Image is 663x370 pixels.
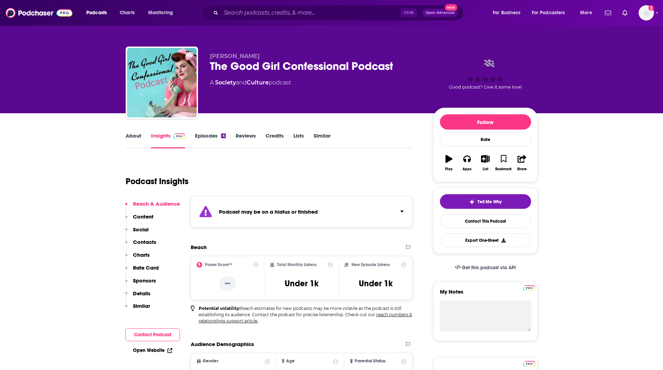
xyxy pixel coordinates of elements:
button: Apps [458,150,476,175]
button: open menu [527,7,575,18]
button: open menu [81,7,116,18]
button: Details [125,290,150,303]
strong: Podcast may be on a hiatus or finished [219,208,318,215]
button: Open AdvancedNew [423,9,458,17]
a: Open Website [133,347,172,353]
img: Podchaser - Follow, Share and Rate Podcasts [6,6,72,19]
img: The Good Girl Confessional Podcast [127,48,197,117]
button: Reach & Audience [125,200,180,213]
p: Charts [133,252,150,258]
a: Credits [266,132,284,148]
button: Charts [125,252,150,264]
button: open menu [575,7,601,18]
p: Similar [133,303,150,309]
a: Contact This Podcast [440,214,531,228]
a: Lists [293,132,304,148]
button: Similar [125,303,150,315]
span: For Podcasters [532,8,565,18]
h2: New Episode Listens [352,262,390,267]
section: Click to expand status details [191,196,413,227]
button: open menu [488,7,529,18]
span: Ctrl K [401,8,417,17]
button: Contacts [125,239,156,252]
div: List [483,167,488,171]
img: Podchaser Pro [173,133,186,139]
a: InsightsPodchaser Pro [151,132,186,148]
h3: Under 1k [285,278,318,289]
img: tell me why sparkle [469,199,475,205]
span: Gender [203,359,218,363]
button: Content [125,213,153,226]
span: Podcasts [86,8,107,18]
div: 4 [221,133,226,138]
span: Monitoring [148,8,173,18]
button: Social [125,226,149,239]
button: open menu [143,7,182,18]
p: Reach estimates for new podcasts may be more volatile as the podcast is still establishing its au... [199,305,413,324]
button: Follow [440,114,531,130]
img: User Profile [639,5,654,20]
button: Share [513,150,531,175]
div: Search podcasts, credits, & more... [208,5,470,21]
button: tell me why sparkleTell Me Why [440,194,531,209]
div: Share [517,167,527,171]
span: Logged in as AtriaBooks [639,5,654,20]
img: Podchaser Pro [523,361,535,367]
span: Charts [120,8,135,18]
h2: Reach [191,244,207,250]
button: List [476,150,494,175]
a: Charts [115,7,139,18]
div: A podcast [210,79,291,87]
div: Apps [463,167,472,171]
a: Reviews [236,132,256,148]
span: Good podcast? Give it some love! [449,84,522,90]
a: About [126,132,141,148]
span: Parental Status [355,359,386,363]
a: reach numbers & relationships support article. [199,312,412,323]
a: Pro website [523,284,535,291]
span: For Business [493,8,520,18]
h2: Audience Demographics [191,341,254,347]
img: Podchaser Pro [523,285,535,291]
button: Export One-Sheet [440,233,531,247]
b: Potential volatility: [199,306,240,311]
a: Show notifications dropdown [602,7,614,19]
span: Open Advanced [426,11,455,15]
div: Rate [440,132,531,147]
div: Bookmark [495,167,512,171]
span: Tell Me Why [477,199,502,205]
button: Contact Podcast [125,328,180,341]
p: Content [133,213,153,220]
span: and [236,79,247,86]
button: Show profile menu [639,5,654,20]
p: Social [133,226,149,233]
a: Get this podcast via API [449,259,522,276]
input: Search podcasts, credits, & more... [221,7,401,18]
span: More [580,8,592,18]
a: Similar [314,132,331,148]
p: Sponsors [133,277,156,284]
button: Play [440,150,458,175]
h3: Under 1k [359,278,393,289]
p: Rate Card [133,264,159,271]
span: [PERSON_NAME] [210,53,260,59]
button: Rate Card [125,264,159,277]
span: Age [286,359,295,363]
button: Bookmark [495,150,513,175]
label: My Notes [440,288,531,301]
span: New [445,4,457,11]
a: Episodes4 [195,132,226,148]
p: -- [219,277,236,290]
a: Pro website [523,360,535,367]
div: Good podcast? Give it some love! [433,53,538,96]
h2: Total Monthly Listens [277,262,316,267]
div: Play [445,167,452,171]
a: Society [215,79,236,86]
a: Show notifications dropdown [619,7,630,19]
p: Contacts [133,239,156,245]
h1: Podcast Insights [126,176,189,187]
h2: Power Score™ [205,262,232,267]
svg: Add a profile image [648,5,654,11]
